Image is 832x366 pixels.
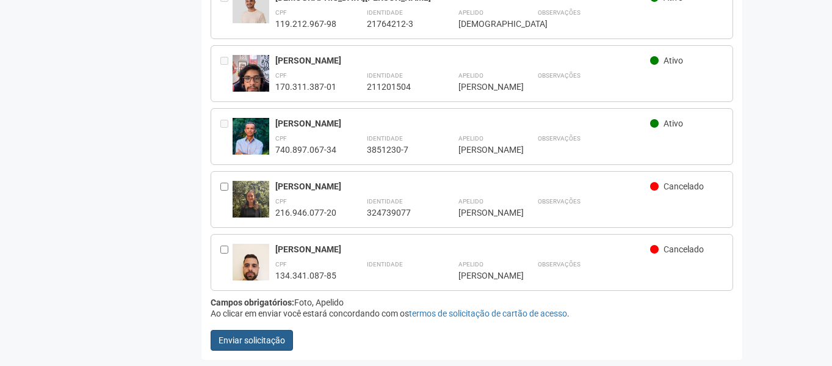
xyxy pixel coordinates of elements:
[275,72,287,79] strong: CPF
[275,261,287,268] strong: CPF
[458,72,483,79] strong: Apelido
[367,261,403,268] strong: Identidade
[664,244,704,254] span: Cancelado
[538,9,581,16] strong: Observações
[538,198,581,205] strong: Observações
[220,118,233,155] div: Entre em contato com a Aministração para solicitar o cancelamento ou 2a via
[409,309,567,318] a: termos de solicitação de cartão de acesso
[275,207,336,218] div: 216.946.077-20
[275,135,287,142] strong: CPF
[458,198,483,205] strong: Apelido
[275,144,336,155] div: 740.897.067-34
[275,9,287,16] strong: CPF
[233,118,269,155] img: user.jpg
[233,181,269,230] img: user.jpg
[233,244,269,293] img: user.jpg
[538,135,581,142] strong: Observações
[367,144,428,155] div: 3851230-7
[275,55,651,66] div: [PERSON_NAME]
[458,135,483,142] strong: Apelido
[458,144,507,155] div: [PERSON_NAME]
[458,207,507,218] div: [PERSON_NAME]
[458,270,507,281] div: [PERSON_NAME]
[367,207,428,218] div: 324739077
[538,261,581,268] strong: Observações
[275,181,651,192] div: [PERSON_NAME]
[458,81,507,92] div: [PERSON_NAME]
[211,297,734,308] div: Foto, Apelido
[275,244,651,255] div: [PERSON_NAME]
[367,135,403,142] strong: Identidade
[538,72,581,79] strong: Observações
[367,9,403,16] strong: Identidade
[275,198,287,205] strong: CPF
[275,118,651,129] div: [PERSON_NAME]
[275,18,336,29] div: 119.212.967-98
[275,270,336,281] div: 134.341.087-85
[211,308,734,319] div: Ao clicar em enviar você estará concordando com os .
[367,18,428,29] div: 21764212-3
[367,81,428,92] div: 211201504
[458,261,483,268] strong: Apelido
[220,55,233,92] div: Entre em contato com a Aministração para solicitar o cancelamento ou 2a via
[367,198,403,205] strong: Identidade
[664,56,683,65] span: Ativo
[664,119,683,128] span: Ativo
[458,18,507,29] div: [DEMOGRAPHIC_DATA]
[367,72,403,79] strong: Identidade
[211,298,294,307] strong: Campos obrigatórios:
[664,181,704,191] span: Cancelado
[275,81,336,92] div: 170.311.387-01
[211,330,293,351] button: Enviar solicitação
[458,9,483,16] strong: Apelido
[233,55,269,104] img: user.jpg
